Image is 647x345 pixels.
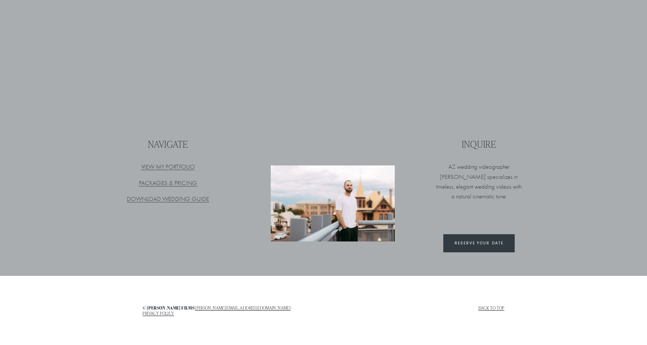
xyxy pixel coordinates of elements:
[195,305,290,310] a: [PERSON_NAME][EMAIL_ADDRESS][DOMAIN_NAME]
[127,195,209,202] a: DOWNLOAD WEDDING GUIDE
[478,305,505,310] a: Back to top
[142,305,322,316] h4: | |
[141,163,195,170] a: VIEW MY PORTFOLIO
[443,234,515,252] a: RESERVE YOUR DATE
[142,311,174,316] a: PRIVACY POLICY
[435,139,523,150] h3: INQUIRE
[435,162,523,201] p: AZ wedding videographer [PERSON_NAME] specializes in timeless, elegant wedding videos with a natu...
[139,180,197,186] a: PACKAGES & PRICING
[124,139,212,150] h3: NAVIGATE
[142,305,194,311] strong: © [PERSON_NAME] films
